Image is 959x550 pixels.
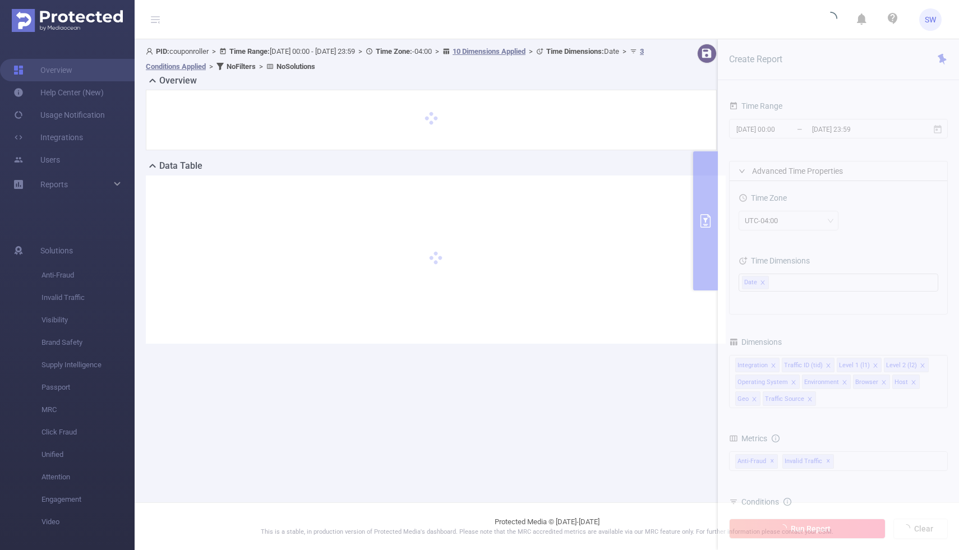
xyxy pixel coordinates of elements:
p: This is a stable, in production version of Protected Media's dashboard. Please note that the MRC ... [163,528,931,537]
span: Supply Intelligence [42,354,135,376]
span: SW [925,8,936,31]
span: Anti-Fraud [42,264,135,286]
a: Overview [13,59,72,81]
a: Usage Notification [13,104,105,126]
span: MRC [42,399,135,421]
span: Date [546,47,619,56]
span: Attention [42,466,135,488]
footer: Protected Media © [DATE]-[DATE] [135,502,959,550]
b: Time Dimensions : [546,47,604,56]
b: No Solutions [276,62,315,71]
b: PID: [156,47,169,56]
i: icon: user [146,48,156,55]
span: couponroller [DATE] 00:00 - [DATE] 23:59 -04:00 [146,47,644,71]
span: Video [42,511,135,533]
b: Time Zone: [376,47,412,56]
span: > [256,62,266,71]
a: Integrations [13,126,83,149]
b: No Filters [227,62,256,71]
u: 10 Dimensions Applied [453,47,525,56]
span: Passport [42,376,135,399]
a: Users [13,149,60,171]
span: Brand Safety [42,331,135,354]
span: Reports [40,180,68,189]
h2: Overview [159,74,197,87]
a: Reports [40,173,68,196]
span: Unified [42,443,135,466]
h2: Data Table [159,159,202,173]
span: > [619,47,630,56]
span: > [206,62,216,71]
span: Visibility [42,309,135,331]
span: > [525,47,536,56]
a: Help Center (New) [13,81,104,104]
span: > [432,47,442,56]
img: Protected Media [12,9,123,32]
span: > [209,47,219,56]
b: Time Range: [229,47,270,56]
span: Engagement [42,488,135,511]
span: > [355,47,366,56]
span: Invalid Traffic [42,286,135,309]
span: Solutions [40,239,73,262]
span: Click Fraud [42,421,135,443]
i: icon: loading [824,12,837,27]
